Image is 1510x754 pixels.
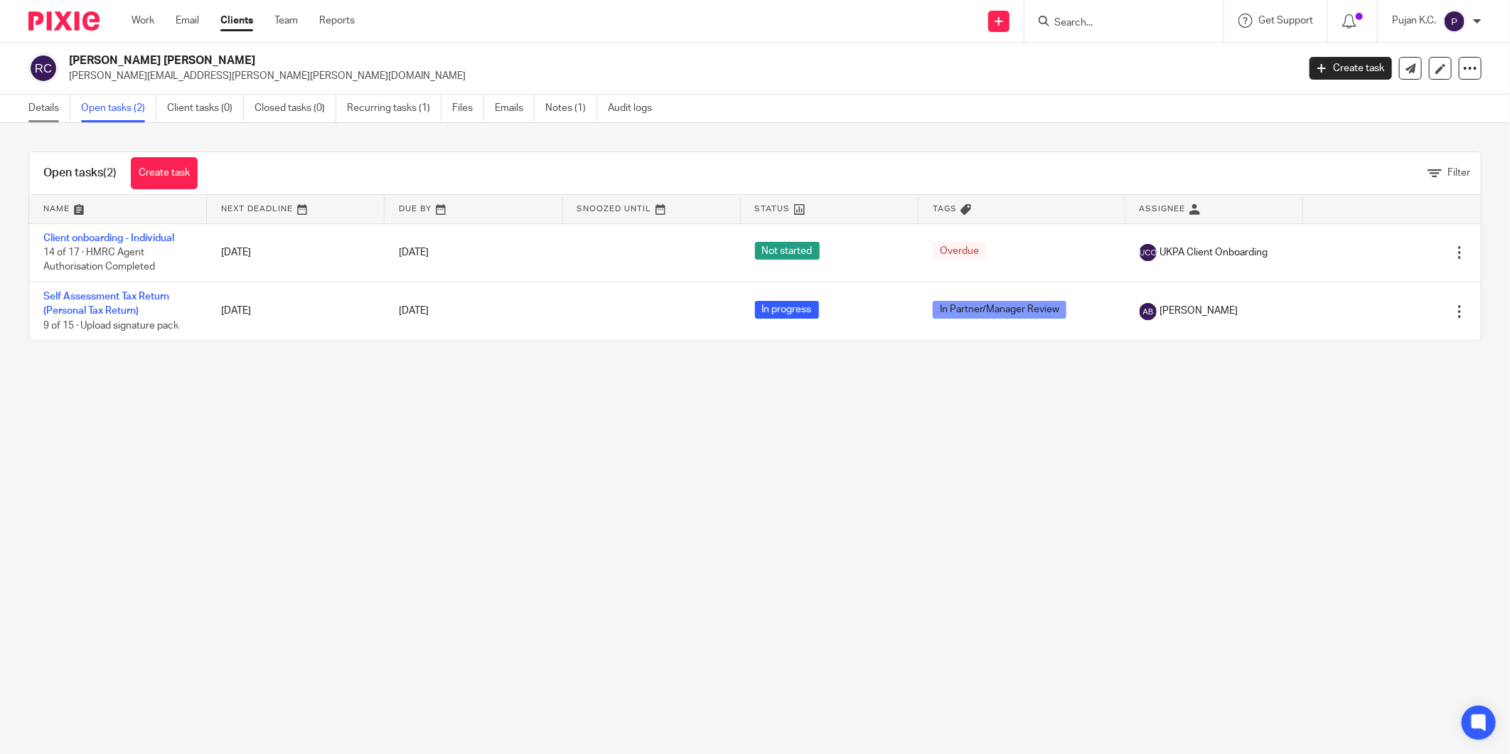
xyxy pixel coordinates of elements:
a: Create task [131,157,198,189]
a: Details [28,95,70,122]
img: svg%3E [1140,303,1157,320]
img: svg%3E [1443,10,1466,33]
span: Tags [933,205,957,213]
span: Get Support [1258,16,1313,26]
td: [DATE] [207,282,385,340]
a: Client onboarding - Individual [43,233,174,243]
a: Notes (1) [545,95,597,122]
input: Search [1053,17,1181,30]
span: In Partner/Manager Review [933,301,1066,319]
a: Self Assessment Tax Return (Personal Tax Return) [43,292,169,316]
a: Create task [1310,57,1392,80]
a: Team [274,14,298,28]
span: [PERSON_NAME] [1160,304,1238,318]
span: Overdue [933,242,986,260]
span: Not started [755,242,820,260]
img: Pixie [28,11,100,31]
span: Filter [1447,168,1470,178]
span: (2) [103,167,117,179]
p: [PERSON_NAME][EMAIL_ADDRESS][PERSON_NAME][PERSON_NAME][DOMAIN_NAME] [69,69,1288,83]
a: Closed tasks (0) [255,95,336,122]
span: Status [755,205,791,213]
a: Clients [220,14,253,28]
img: svg%3E [1140,244,1157,261]
span: [DATE] [399,248,429,257]
h2: [PERSON_NAME] [PERSON_NAME] [69,53,1044,68]
a: Audit logs [608,95,663,122]
a: Client tasks (0) [167,95,244,122]
a: Recurring tasks (1) [347,95,441,122]
a: Email [176,14,199,28]
a: Reports [319,14,355,28]
a: Open tasks (2) [81,95,156,122]
td: [DATE] [207,223,385,282]
p: Pujan K.C. [1392,14,1436,28]
span: In progress [755,301,819,319]
span: UKPA Client Onboarding [1160,245,1268,260]
span: 14 of 17 · HMRC Agent Authorisation Completed [43,248,155,272]
a: Emails [495,95,535,122]
img: svg%3E [28,53,58,83]
h1: Open tasks [43,166,117,181]
span: 9 of 15 · Upload signature pack [43,321,178,331]
a: Files [452,95,484,122]
span: Snoozed Until [577,205,652,213]
span: [DATE] [399,307,429,317]
a: Work [132,14,154,28]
